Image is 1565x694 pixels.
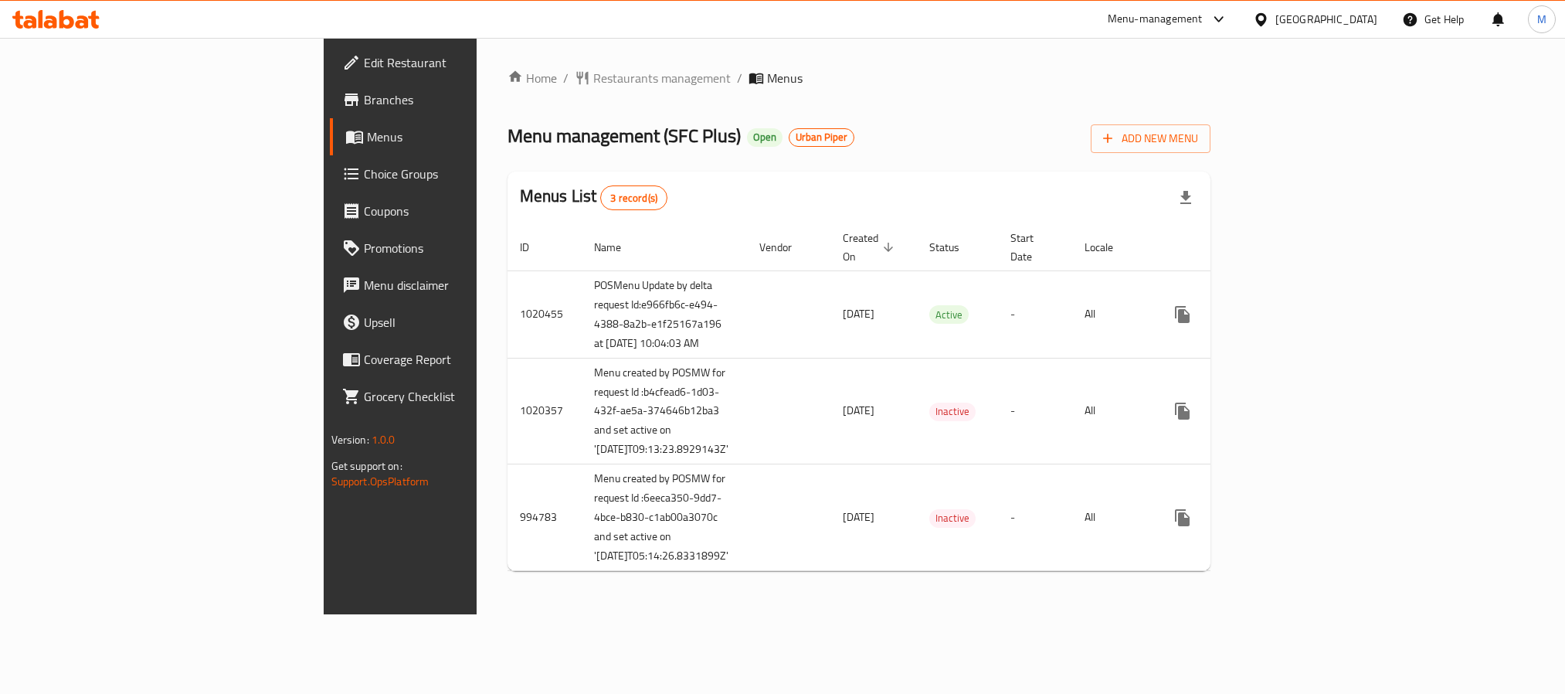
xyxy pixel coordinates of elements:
span: Add New Menu [1103,129,1198,148]
div: [GEOGRAPHIC_DATA] [1275,11,1377,28]
span: Inactive [929,403,976,420]
span: Menu management ( SFC Plus ) [508,118,741,153]
button: Change Status [1201,296,1238,333]
table: enhanced table [508,224,1325,572]
li: / [737,69,742,87]
span: Get support on: [331,456,402,476]
span: Menus [767,69,803,87]
td: All [1072,464,1152,571]
span: Open [747,131,782,144]
td: All [1072,270,1152,358]
span: ID [520,238,549,257]
button: more [1164,296,1201,333]
a: Coverage Report [330,341,585,378]
span: Grocery Checklist [364,387,572,406]
button: Change Status [1201,393,1238,430]
span: Start Date [1010,229,1054,266]
a: Choice Groups [330,155,585,192]
div: Open [747,128,782,147]
span: [DATE] [843,304,874,324]
span: Inactive [929,509,976,527]
a: Menu disclaimer [330,267,585,304]
div: Export file [1167,179,1204,216]
span: Edit Restaurant [364,53,572,72]
span: Active [929,306,969,324]
a: Coupons [330,192,585,230]
button: Add New Menu [1091,124,1210,153]
span: Upsell [364,313,572,332]
h2: Menus List [520,185,667,210]
span: [DATE] [843,507,874,527]
span: Vendor [759,238,812,257]
span: Version: [331,430,369,450]
div: Inactive [929,509,976,528]
span: Name [594,238,641,257]
a: Menus [330,118,585,155]
div: Inactive [929,403,976,421]
span: Status [929,238,979,257]
div: Menu-management [1108,10,1203,29]
td: Menu created by POSMW for request Id :6eeca350-9dd7-4bce-b830-c1ab00a3070c and set active on '[DA... [582,464,747,571]
span: Menus [367,128,572,146]
button: more [1164,499,1201,536]
td: All [1072,358,1152,464]
span: Created On [843,229,898,266]
span: Choice Groups [364,165,572,183]
td: - [998,464,1072,571]
a: Promotions [330,230,585,267]
span: Promotions [364,239,572,257]
th: Actions [1152,224,1325,271]
span: Urban Piper [789,131,854,144]
span: Menu disclaimer [364,276,572,294]
button: Change Status [1201,499,1238,536]
div: Total records count [600,185,667,210]
span: M [1537,11,1546,28]
span: Restaurants management [593,69,731,87]
div: Active [929,305,969,324]
span: 3 record(s) [601,191,667,206]
a: Upsell [330,304,585,341]
span: Branches [364,90,572,109]
a: Branches [330,81,585,118]
td: - [998,270,1072,358]
span: Locale [1085,238,1133,257]
span: Coupons [364,202,572,220]
a: Edit Restaurant [330,44,585,81]
span: 1.0.0 [372,430,395,450]
td: Menu created by POSMW for request Id :b4cfead6-1d03-432f-ae5a-374646b12ba3 and set active on '[DA... [582,358,747,464]
span: Coverage Report [364,350,572,369]
a: Support.OpsPlatform [331,471,429,492]
button: more [1164,393,1201,430]
td: - [998,358,1072,464]
a: Grocery Checklist [330,378,585,415]
td: POSMenu Update by delta request Id:e966fb6c-e494-4388-8a2b-e1f25167a196 at [DATE] 10:04:03 AM [582,270,747,358]
a: Restaurants management [575,69,731,87]
nav: breadcrumb [508,69,1211,87]
span: [DATE] [843,400,874,420]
